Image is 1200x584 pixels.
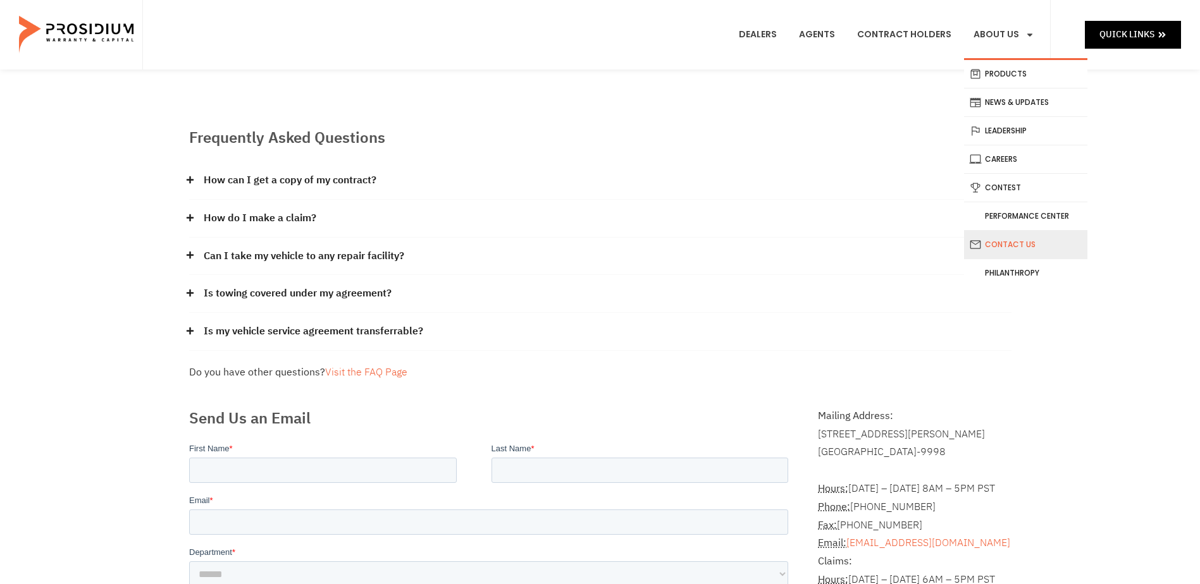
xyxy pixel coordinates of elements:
[729,11,786,58] a: Dealers
[818,481,848,496] strong: Hours:
[204,284,392,303] a: Is towing covered under my agreement?
[789,11,844,58] a: Agents
[818,518,837,533] strong: Fax:
[189,313,1011,351] div: Is my vehicle service agreement transferrable?
[846,535,1010,551] a: [EMAIL_ADDRESS][DOMAIN_NAME]
[204,247,404,265] a: Can I take my vehicle to any repair facility?
[189,162,1011,200] div: How can I get a copy of my contract?
[964,117,1087,145] a: Leadership
[818,554,852,569] b: Claims:
[189,200,1011,238] div: How do I make a claim?
[964,145,1087,173] a: Careers
[204,209,316,228] a: How do I make a claim?
[964,58,1087,287] ul: About Us
[818,535,846,551] strong: Email:
[964,202,1087,230] a: Performance Center
[964,259,1087,287] a: Philanthropy
[189,363,1011,382] div: Do you have other questions?
[818,499,850,514] abbr: Phone Number
[189,407,793,430] h2: Send Us an Email
[964,231,1087,259] a: Contact Us
[818,425,1011,444] div: [STREET_ADDRESS][PERSON_NAME]
[204,322,423,341] a: Is my vehicle service agreement transferrable?
[964,88,1087,116] a: News & Updates
[1099,27,1154,42] span: Quick Links
[1085,21,1181,48] a: Quick Links
[848,11,961,58] a: Contract Holders
[325,365,407,380] a: Visit the FAQ Page
[189,275,1011,313] div: Is towing covered under my agreement?
[189,126,1011,149] h2: Frequently Asked Questions
[818,518,837,533] abbr: Fax
[964,60,1087,88] a: Products
[818,443,1011,461] div: [GEOGRAPHIC_DATA]-9998
[964,11,1044,58] a: About Us
[189,238,1011,276] div: Can I take my vehicle to any repair facility?
[964,174,1087,202] a: Contest
[818,481,848,496] abbr: Hours
[818,535,846,551] abbr: Email Address
[729,11,1044,58] nav: Menu
[818,408,893,423] b: Mailing Address:
[204,171,376,190] a: How can I get a copy of my contract?
[818,499,850,514] strong: Phone:
[302,1,342,11] span: Last Name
